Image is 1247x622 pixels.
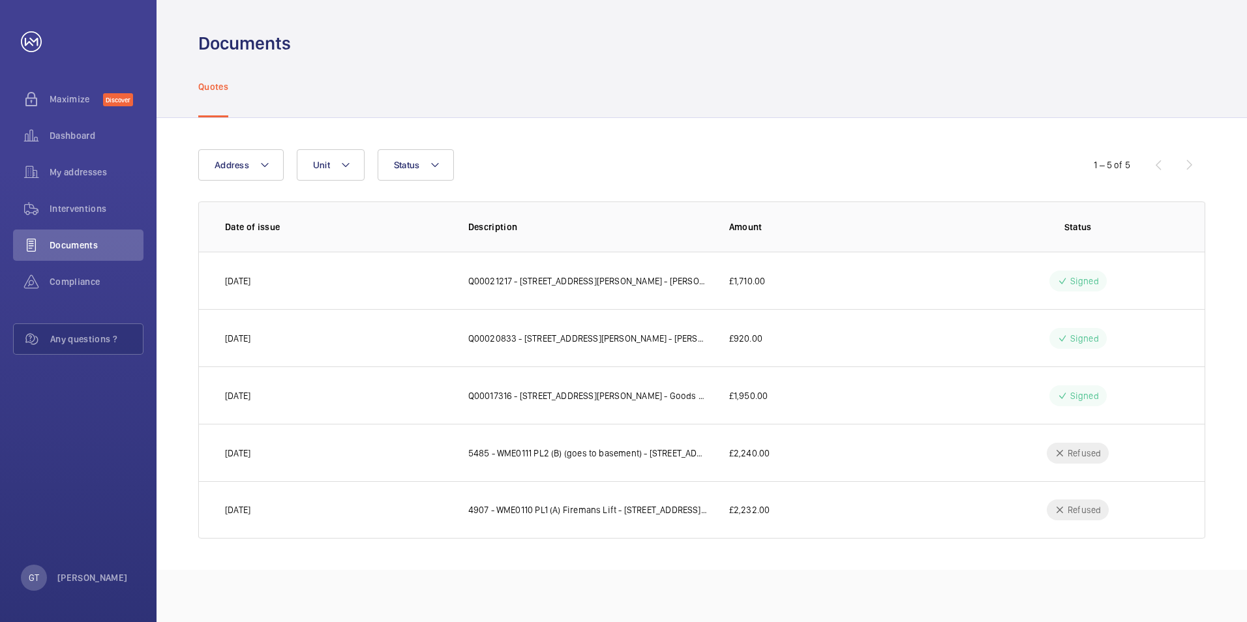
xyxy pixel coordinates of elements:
[225,274,250,288] p: [DATE]
[225,389,250,402] p: [DATE]
[103,93,133,106] span: Discover
[57,571,128,584] p: [PERSON_NAME]
[50,202,143,215] span: Interventions
[225,447,250,460] p: [DATE]
[1068,447,1101,460] p: Refused
[198,80,228,93] p: Quotes
[729,220,957,233] p: Amount
[50,129,143,142] span: Dashboard
[215,160,249,170] span: Address
[225,220,447,233] p: Date of issue
[1068,503,1101,516] p: Refused
[729,332,762,345] p: £920.00
[313,160,330,170] span: Unit
[198,149,284,181] button: Address
[468,503,708,516] p: 4907 - WME0110 PL1 (A) Firemans Lift - [STREET_ADDRESS][PERSON_NAME]
[1070,389,1099,402] p: Signed
[394,160,420,170] span: Status
[468,447,708,460] p: 5485 - WME0111 PL2 (B) (goes to basement) - [STREET_ADDRESS][PERSON_NAME] - [STREET_ADDRESS][PERS...
[50,166,143,179] span: My addresses
[468,274,708,288] p: Q00021217 - [STREET_ADDRESS][PERSON_NAME] - [PERSON_NAME] & [PERSON_NAME] [PERSON_NAME] [PERSON_N...
[729,389,768,402] p: £1,950.00
[468,332,708,345] p: Q00020833 - [STREET_ADDRESS][PERSON_NAME] - [PERSON_NAME] & [PERSON_NAME] [PERSON_NAME] [PERSON_N...
[50,275,143,288] span: Compliance
[729,503,770,516] p: £2,232.00
[1094,158,1130,171] div: 1 – 5 of 5
[225,503,250,516] p: [DATE]
[225,332,250,345] p: [DATE]
[50,333,143,346] span: Any questions ?
[198,31,291,55] h1: Documents
[468,220,708,233] p: Description
[29,571,39,584] p: GT
[1070,274,1099,288] p: Signed
[729,274,766,288] p: £1,710.00
[378,149,455,181] button: Status
[50,93,103,106] span: Maximize
[468,389,708,402] p: Q00017316 - [STREET_ADDRESS][PERSON_NAME] - Goods Lift
[297,149,365,181] button: Unit
[1070,332,1099,345] p: Signed
[50,239,143,252] span: Documents
[729,447,770,460] p: £2,240.00
[977,220,1179,233] p: Status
